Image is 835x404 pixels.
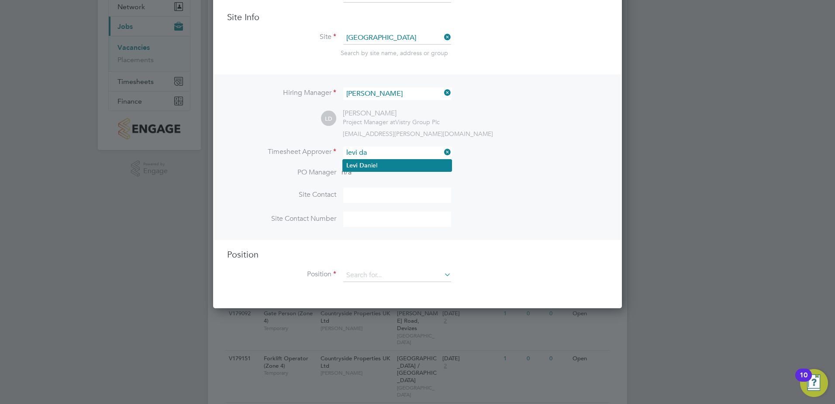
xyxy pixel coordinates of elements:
button: Open Resource Center, 10 new notifications [800,369,828,397]
label: PO Manager [227,168,336,177]
input: Search for... [343,269,451,282]
input: Search for... [343,146,451,159]
span: [EMAIL_ADDRESS][PERSON_NAME][DOMAIN_NAME] [343,130,493,138]
span: LD [321,111,336,126]
label: Site Contact [227,190,336,199]
b: Levi [346,162,358,169]
label: Site Contact Number [227,214,336,223]
label: Timesheet Approver [227,147,336,157]
span: Project Manager at [343,118,395,126]
li: niel [343,160,452,171]
div: 10 [800,375,807,387]
input: Search for... [343,31,451,45]
h3: Site Info [227,11,608,23]
div: [PERSON_NAME] [343,109,440,118]
label: Site [227,32,336,42]
span: Search by site name, address or group [341,49,448,57]
div: Vistry Group Plc [343,118,440,126]
h3: Position [227,249,608,260]
label: Hiring Manager [227,88,336,98]
b: Da [359,162,368,169]
span: n/a [342,168,352,177]
input: Search for... [343,87,451,100]
label: Position [227,270,336,279]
